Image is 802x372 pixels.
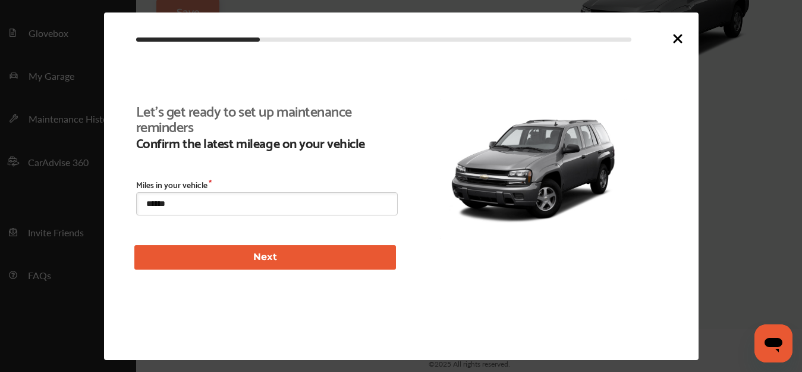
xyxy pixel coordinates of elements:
b: Confirm the latest mileage on your vehicle [136,135,390,150]
b: Let's get ready to set up maintenance reminders [136,102,390,133]
iframe: Botón para iniciar la ventana de mensajería [754,324,792,362]
img: 3343_st0640_046.jpg [440,99,627,239]
button: Next [134,245,396,270]
label: Miles in your vehicle [136,180,398,189]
